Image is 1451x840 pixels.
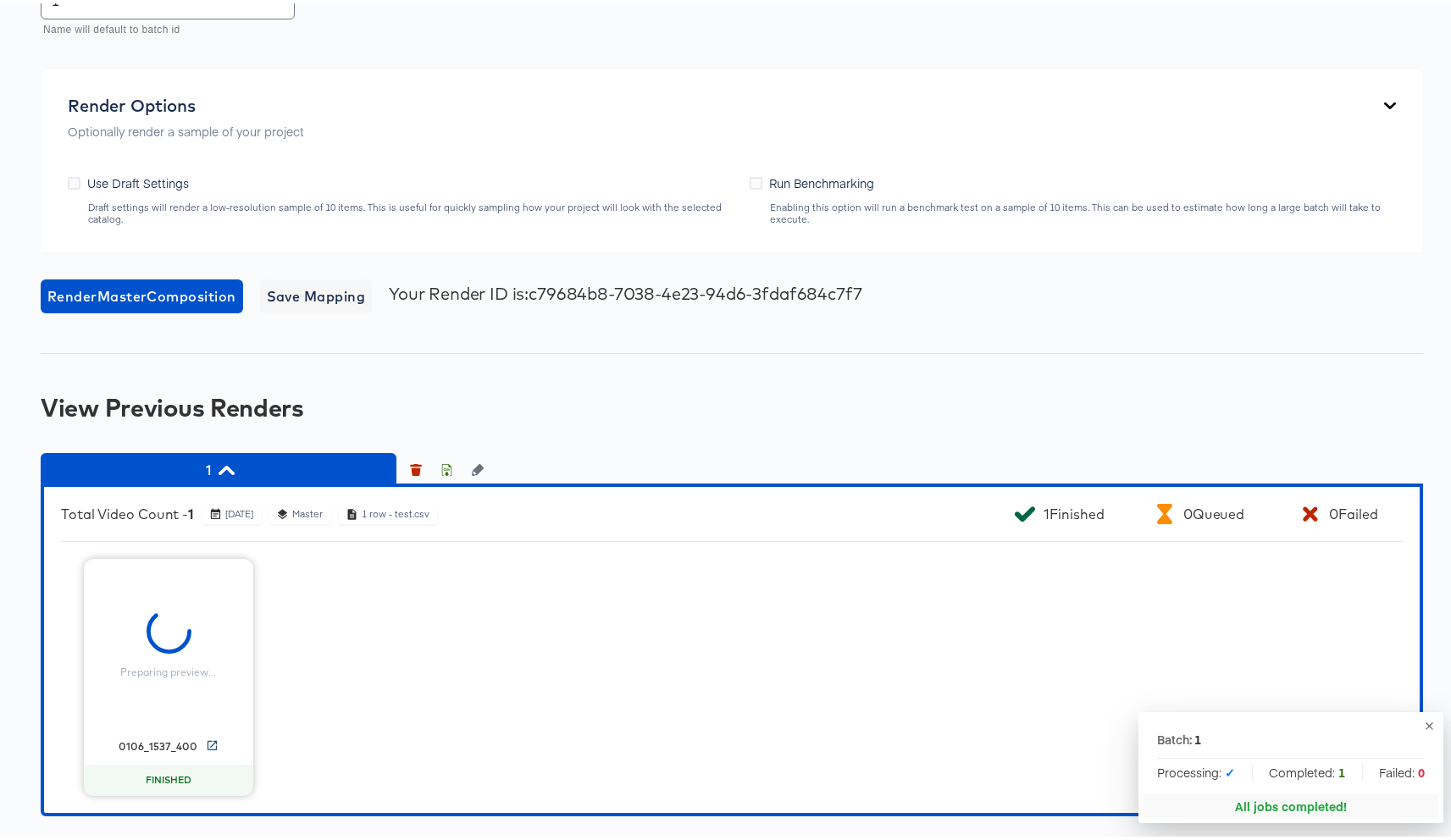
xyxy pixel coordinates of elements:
[139,771,198,784] span: FINISHED
[1157,760,1235,777] span: Processing:
[1183,502,1244,519] div: 0 Queued
[1379,760,1425,777] span: Failed:
[1044,502,1104,519] div: 1 Finished
[49,455,388,478] span: 1
[389,280,861,301] div: Your Render ID is: c79684b8-7038-4e23-94d6-3fdaf684c7f7
[41,450,396,484] button: 1
[1338,760,1345,777] strong: 1
[1225,760,1235,777] strong: ✓
[769,198,1396,222] div: Enabling this option will run a benchmark test on a sample of 10 items. This can be used to estim...
[291,505,324,517] div: Master
[361,505,430,517] div: 1 row - test.csv
[1418,760,1425,777] strong: 0
[87,171,189,188] span: Use Draft Settings
[68,119,304,136] p: Optionally render a sample of your project
[87,198,733,222] div: Draft settings will render a low-resolution sample of 10 items. This is useful for quickly sampli...
[1269,760,1345,777] span: Completed:
[61,502,194,519] div: Total Video Count -
[224,505,254,517] div: [DATE]
[267,281,366,305] span: Save Mapping
[1329,502,1377,519] div: 0 Failed
[68,92,304,113] div: Render Options
[41,276,243,310] button: RenderMasterComposition
[188,502,194,519] b: 1
[1157,727,1192,744] p: Batch:
[1235,794,1347,811] div: All jobs completed!
[260,276,373,310] button: Save Mapping
[43,19,283,36] p: Name will default to batch id
[1194,727,1201,744] div: 1
[41,390,1423,417] div: View Previous Renders
[119,737,197,750] div: 0106_1537_400
[47,281,236,305] span: Render Master Composition
[769,171,874,188] span: Run Benchmarking
[121,662,217,676] div: Preparing preview...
